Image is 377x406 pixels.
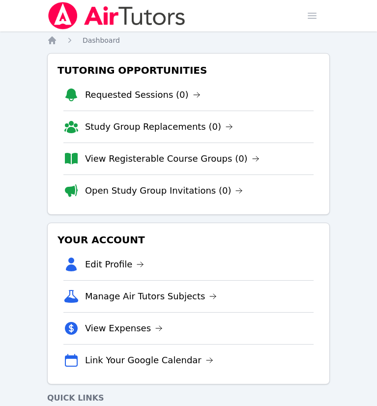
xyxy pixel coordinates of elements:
h3: Your Account [56,231,321,249]
a: Open Study Group Invitations (0) [85,184,243,198]
a: Study Group Replacements (0) [85,120,233,134]
span: Dashboard [83,36,120,44]
a: Link Your Google Calendar [85,353,213,367]
nav: Breadcrumb [47,35,330,45]
a: View Registerable Course Groups (0) [85,152,260,166]
a: Manage Air Tutors Subjects [85,290,217,303]
a: Requested Sessions (0) [85,88,201,102]
a: View Expenses [85,321,163,335]
h4: Quick Links [47,392,330,404]
a: Edit Profile [85,258,145,271]
h3: Tutoring Opportunities [56,61,321,79]
img: Air Tutors [47,2,186,29]
a: Dashboard [83,35,120,45]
